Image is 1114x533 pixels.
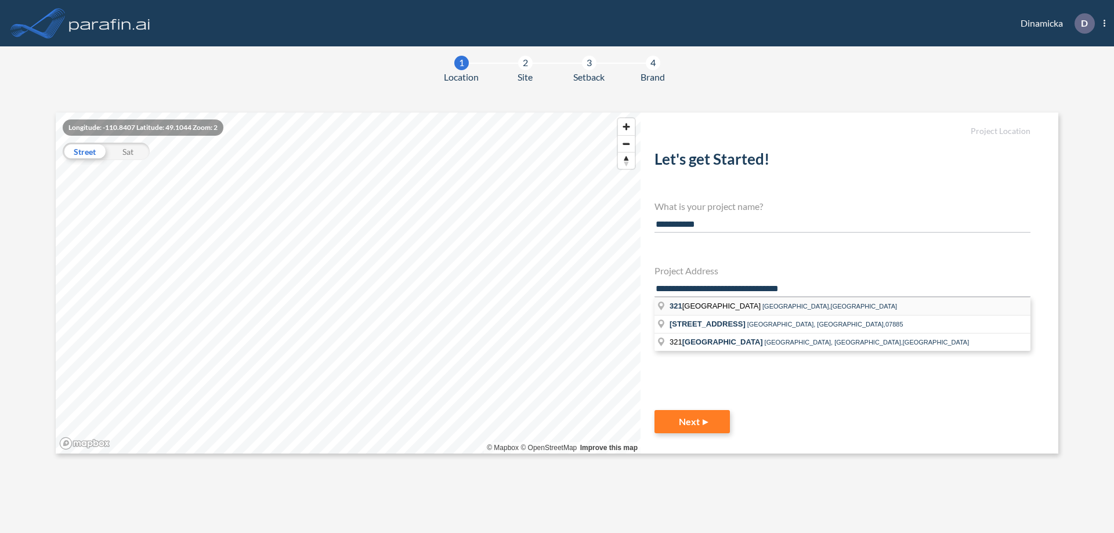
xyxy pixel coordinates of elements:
[670,338,765,346] span: 321
[518,56,533,70] div: 2
[444,70,479,84] span: Location
[618,136,635,152] span: Zoom out
[682,338,763,346] span: [GEOGRAPHIC_DATA]
[670,320,746,328] span: [STREET_ADDRESS]
[582,56,596,70] div: 3
[63,119,223,136] div: Longitude: -110.8407 Latitude: 49.1044 Zoom: 2
[654,150,1030,173] h2: Let's get Started!
[56,113,641,454] canvas: Map
[670,302,762,310] span: [GEOGRAPHIC_DATA]
[454,56,469,70] div: 1
[1003,13,1105,34] div: Dinamicka
[618,135,635,152] button: Zoom out
[762,303,897,310] span: [GEOGRAPHIC_DATA],[GEOGRAPHIC_DATA]
[765,339,970,346] span: [GEOGRAPHIC_DATA], [GEOGRAPHIC_DATA],[GEOGRAPHIC_DATA]
[63,143,106,160] div: Street
[580,444,638,452] a: Improve this map
[641,70,665,84] span: Brand
[573,70,605,84] span: Setback
[487,444,519,452] a: Mapbox
[618,152,635,169] button: Reset bearing to north
[618,118,635,135] button: Zoom in
[520,444,577,452] a: OpenStreetMap
[654,126,1030,136] h5: Project Location
[670,302,682,310] span: 321
[106,143,150,160] div: Sat
[654,410,730,433] button: Next
[518,70,533,84] span: Site
[59,437,110,450] a: Mapbox homepage
[1081,18,1088,28] p: D
[654,265,1030,276] h4: Project Address
[67,12,153,35] img: logo
[618,153,635,169] span: Reset bearing to north
[747,321,903,328] span: [GEOGRAPHIC_DATA], [GEOGRAPHIC_DATA],07885
[646,56,660,70] div: 4
[654,201,1030,212] h4: What is your project name?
